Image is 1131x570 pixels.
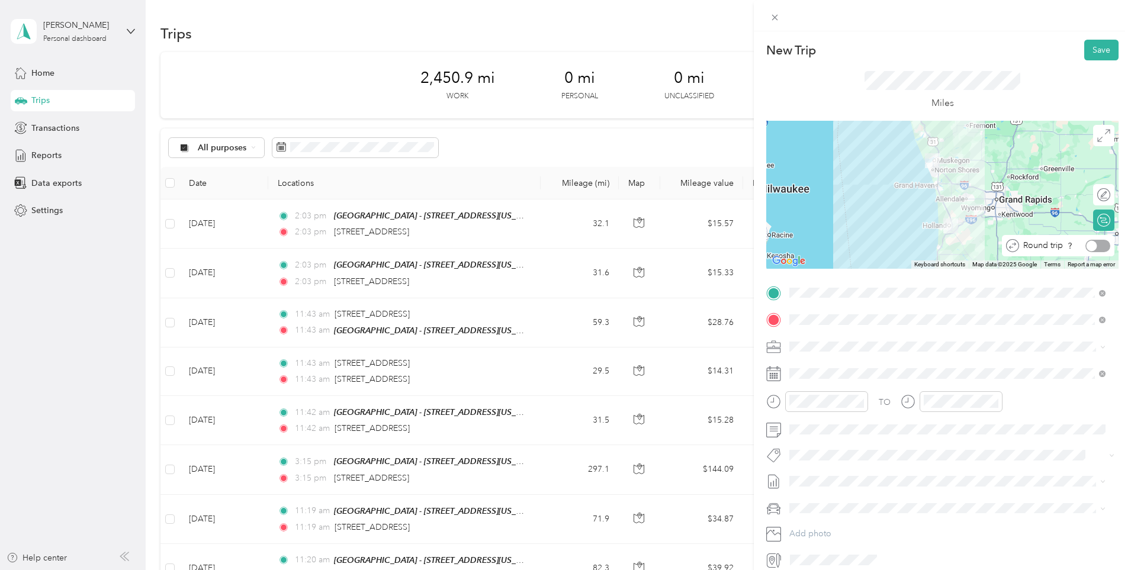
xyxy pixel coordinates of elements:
[769,253,808,269] a: Open this area in Google Maps (opens a new window)
[766,42,816,59] p: New Trip
[972,261,1037,268] span: Map data ©2025 Google
[1023,241,1063,250] span: Round trip
[785,526,1119,542] button: Add photo
[931,96,954,111] p: Miles
[1084,40,1119,60] button: Save
[879,396,891,408] div: TO
[769,253,808,269] img: Google
[1065,504,1131,570] iframe: Everlance-gr Chat Button Frame
[914,260,965,269] button: Keyboard shortcuts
